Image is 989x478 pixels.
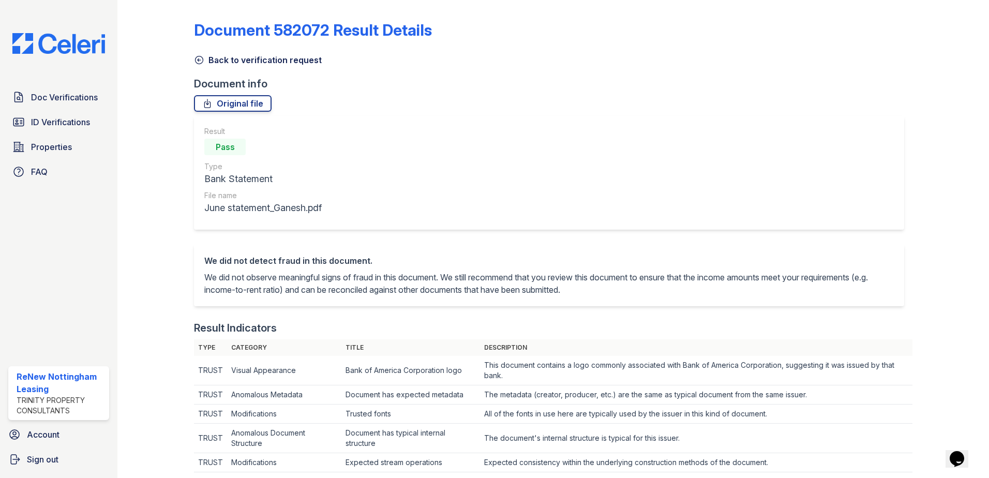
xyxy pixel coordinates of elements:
td: Expected consistency within the underlying construction methods of the document. [480,453,912,472]
td: TRUST [194,385,227,405]
a: ID Verifications [8,112,109,132]
a: Doc Verifications [8,87,109,108]
td: TRUST [194,424,227,453]
a: Sign out [4,449,113,470]
td: All of the fonts in use here are typically used by the issuer in this kind of document. [480,405,912,424]
td: TRUST [194,356,227,385]
td: Trusted fonts [341,405,480,424]
td: Visual Appearance [227,356,341,385]
div: ReNew Nottingham Leasing [17,370,105,395]
td: Anomalous Document Structure [227,424,341,453]
p: We did not observe meaningful signs of fraud in this document. We still recommend that you review... [204,271,894,296]
div: We did not detect fraud in this document. [204,255,894,267]
td: TRUST [194,453,227,472]
div: Trinity Property Consultants [17,395,105,416]
iframe: chat widget [946,437,979,468]
td: TRUST [194,405,227,424]
div: Type [204,161,322,172]
td: Anomalous Metadata [227,385,341,405]
th: Category [227,339,341,356]
td: Document has typical internal structure [341,424,480,453]
span: Account [27,428,59,441]
td: The document's internal structure is typical for this issuer. [480,424,912,453]
div: File name [204,190,322,201]
span: ID Verifications [31,116,90,128]
a: Account [4,424,113,445]
td: Modifications [227,405,341,424]
th: Title [341,339,480,356]
td: This document contains a logo commonly associated with Bank of America Corporation, suggesting it... [480,356,912,385]
img: CE_Logo_Blue-a8612792a0a2168367f1c8372b55b34899dd931a85d93a1a3d3e32e68fde9ad4.png [4,33,113,54]
span: Doc Verifications [31,91,98,103]
div: June statement_Ganesh.pdf [204,201,322,215]
span: Sign out [27,453,58,466]
td: Bank of America Corporation logo [341,356,480,385]
div: Result [204,126,322,137]
div: Bank Statement [204,172,322,186]
span: FAQ [31,166,48,178]
a: FAQ [8,161,109,182]
a: Original file [194,95,272,112]
div: Pass [204,139,246,155]
div: Result Indicators [194,321,277,335]
td: Document has expected metadata [341,385,480,405]
td: Modifications [227,453,341,472]
a: Properties [8,137,109,157]
a: Back to verification request [194,54,322,66]
th: Description [480,339,912,356]
div: Document info [194,77,912,91]
span: Properties [31,141,72,153]
td: Expected stream operations [341,453,480,472]
td: The metadata (creator, producer, etc.) are the same as typical document from the same issuer. [480,385,912,405]
th: Type [194,339,227,356]
a: Document 582072 Result Details [194,21,432,39]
